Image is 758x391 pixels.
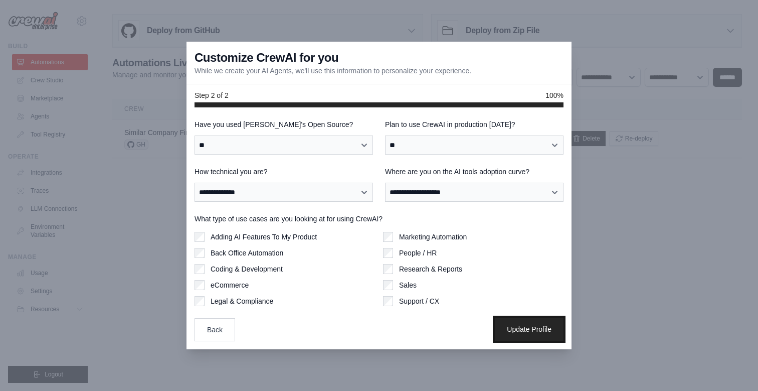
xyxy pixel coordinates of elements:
[211,264,283,274] label: Coding & Development
[195,167,373,177] label: How technical you are?
[399,232,467,242] label: Marketing Automation
[399,280,417,290] label: Sales
[195,50,338,66] h3: Customize CrewAI for you
[195,66,471,76] p: While we create your AI Agents, we'll use this information to personalize your experience.
[211,296,273,306] label: Legal & Compliance
[385,119,563,129] label: Plan to use CrewAI in production [DATE]?
[211,232,317,242] label: Adding AI Features To My Product
[399,248,437,258] label: People / HR
[211,280,249,290] label: eCommerce
[195,90,229,100] span: Step 2 of 2
[195,214,563,224] label: What type of use cases are you looking at for using CrewAI?
[495,318,563,341] button: Update Profile
[708,343,758,391] iframe: Chat Widget
[385,167,563,177] label: Where are you on the AI tools adoption curve?
[399,296,439,306] label: Support / CX
[545,90,563,100] span: 100%
[211,248,283,258] label: Back Office Automation
[195,119,373,129] label: Have you used [PERSON_NAME]'s Open Source?
[399,264,462,274] label: Research & Reports
[195,318,235,341] button: Back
